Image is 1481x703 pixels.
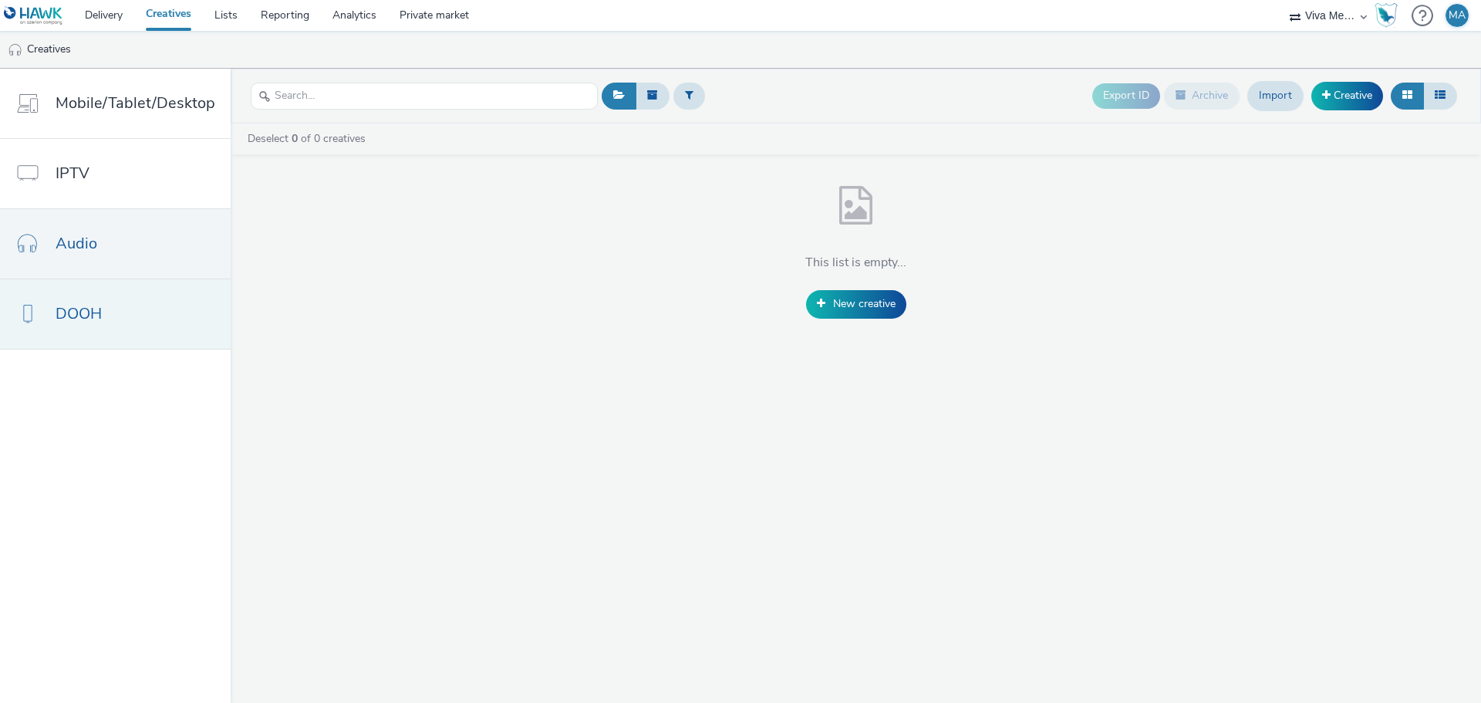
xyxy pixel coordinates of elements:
button: Archive [1164,83,1240,109]
button: Table [1423,83,1457,109]
span: New creative [833,296,896,311]
a: Creative [1311,82,1383,110]
div: MA [1449,4,1466,27]
span: Mobile/Tablet/Desktop [56,92,215,114]
a: Deselect of 0 creatives [246,131,372,146]
input: Search... [251,83,598,110]
h4: This list is empty... [805,255,906,272]
strong: 0 [292,131,298,146]
img: Hawk Academy [1375,3,1398,28]
a: Hawk Academy [1375,3,1404,28]
span: IPTV [56,162,89,184]
img: undefined Logo [4,6,63,25]
img: audio [8,42,23,58]
button: Export ID [1092,83,1160,108]
span: DOOH [56,302,102,325]
a: Import [1247,81,1304,110]
button: Grid [1391,83,1424,109]
a: New creative [806,290,906,318]
span: Audio [56,232,97,255]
